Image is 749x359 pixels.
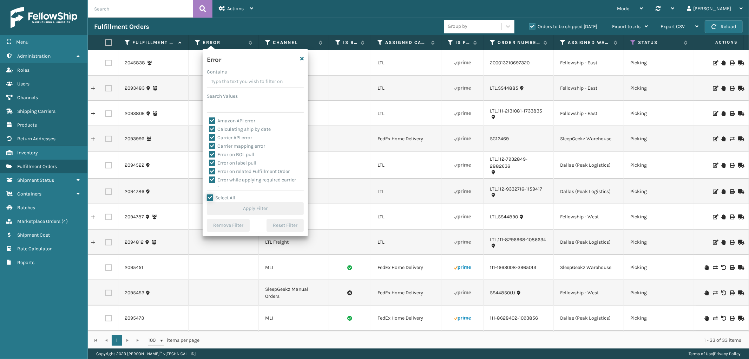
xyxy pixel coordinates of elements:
[713,316,717,321] i: Change shipping
[209,177,296,191] label: Error while applying required carrier service
[713,214,717,219] i: Edit
[490,315,538,322] a: 111-8628402-1093856
[738,136,742,141] i: Mark as Shipped
[455,39,470,46] label: Is Prime
[209,152,254,158] label: Error on BOL pull
[371,126,441,152] td: FedEx Home Delivery
[125,315,144,322] a: 2095473
[209,118,255,124] label: Amazon API error
[730,163,734,168] i: Print BOL
[554,179,624,204] td: Dallas (Peak Logistics)
[721,189,725,194] i: On Hold
[624,50,694,76] td: Picking
[209,337,741,344] div: 1 - 33 of 33 items
[721,111,725,116] i: On Hold
[17,81,29,87] span: Users
[554,331,624,356] td: Fellowship - East
[209,126,271,132] label: Calculating ship by date
[554,126,624,152] td: SleepGeekz Warehouse
[624,152,694,179] td: Picking
[267,219,304,232] button: Reset Filter
[704,290,709,295] i: On Hold
[730,240,734,245] i: Print BOL
[713,163,717,168] i: Edit
[16,39,28,45] span: Menu
[624,306,694,331] td: Picking
[738,290,742,295] i: Mark as Shipped
[554,255,624,280] td: SleepGeekz Warehouse
[713,290,717,295] i: Change shipping
[624,255,694,280] td: Picking
[371,280,441,306] td: FedEx Home Delivery
[209,160,256,166] label: Error on label pull
[371,152,441,179] td: LTL
[738,163,742,168] i: Mark as Shipped
[721,60,725,65] i: On Hold
[125,135,144,142] a: 2093996
[721,240,725,245] i: On Hold
[554,152,624,179] td: Dallas (Peak Logistics)
[17,53,51,59] span: Administration
[624,331,694,356] td: Picking
[738,111,742,116] i: Mark as Shipped
[371,255,441,280] td: FedEx Home Delivery
[730,60,734,65] i: Print BOL
[207,53,221,64] h4: Error
[371,230,441,255] td: LTL
[17,136,55,142] span: Return Addresses
[125,162,144,169] a: 2094522
[554,306,624,331] td: Dallas (Peak Logistics)
[661,24,685,30] span: Export CSV
[490,236,546,243] a: LTL.111-8296968-1086634
[371,331,441,356] td: FedEx Home Delivery
[490,108,542,115] a: LTL.111-2131081-1733835
[17,177,54,183] span: Shipment Status
[730,265,734,270] i: Print Label
[498,39,540,46] label: Order Number
[721,316,725,321] i: Void Label
[17,232,50,238] span: Shipment Cost
[17,164,57,169] span: Fulfillment Orders
[17,218,60,224] span: Marketplace Orders
[259,255,329,280] td: MLI
[624,101,694,126] td: Picking
[713,60,717,65] i: Edit
[207,195,235,201] label: Select All
[259,306,329,331] td: MLI
[448,23,467,30] div: Group by
[738,265,742,270] i: Mark as Shipped
[209,143,265,149] label: Carrier mapping error
[730,86,734,91] i: Print BOL
[273,39,315,46] label: Channel
[730,136,734,141] i: Change shipping
[704,265,709,270] i: On Hold
[713,111,717,116] i: Edit
[343,39,357,46] label: Is Buy Shipping
[17,246,52,252] span: Rate Calculator
[490,264,536,271] a: 111-1663008-3965013
[617,6,629,12] span: Mode
[17,150,38,156] span: Inventory
[713,136,717,141] i: Edit
[209,168,290,174] label: Error on related Fulfillment Order
[714,351,741,356] a: Privacy Policy
[371,179,441,204] td: LTL
[148,337,159,344] span: 100
[61,218,68,224] span: ( 4 )
[624,126,694,152] td: Picking
[554,204,624,230] td: Fellowship - West
[554,280,624,306] td: Fellowship - West
[738,240,742,245] i: Mark as Shipped
[490,156,547,170] a: LTL.112-7932849-2882636
[17,191,41,197] span: Containers
[371,101,441,126] td: LTL
[554,50,624,76] td: Fellowship - East
[730,214,734,219] i: Print BOL
[730,290,734,295] i: Print Label
[207,68,227,76] label: Contains
[209,135,252,141] label: Carrier API error
[371,76,441,101] td: LTL
[17,95,38,101] span: Channels
[125,188,144,195] a: 2094786
[721,265,725,270] i: Void Label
